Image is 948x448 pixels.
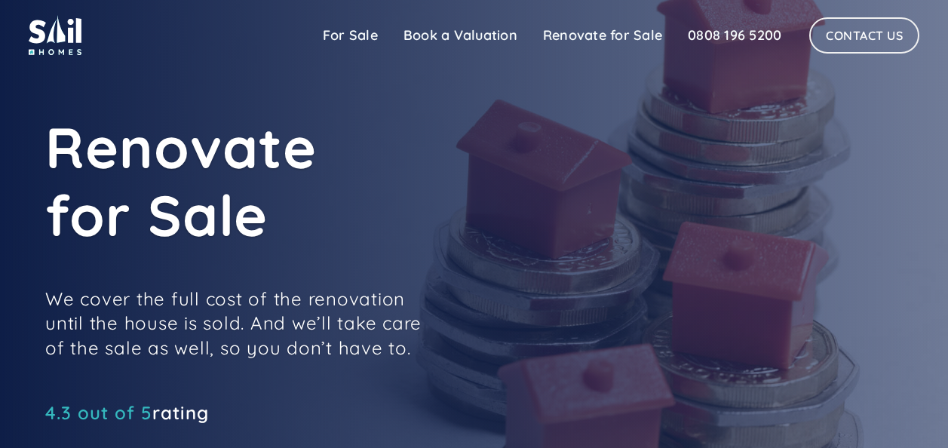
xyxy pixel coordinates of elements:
h1: Renovate for Sale [45,113,724,249]
div: rating [45,405,209,420]
a: 0808 196 5200 [675,20,794,51]
a: 4.3 out of 5rating [45,405,209,420]
span: 4.3 out of 5 [45,401,152,424]
a: For Sale [310,20,391,51]
p: We cover the full cost of the renovation until the house is sold. And we’ll take care of the sale... [45,287,422,360]
a: Book a Valuation [391,20,530,51]
img: sail home logo [29,15,81,55]
a: Renovate for Sale [530,20,675,51]
a: Contact Us [809,17,919,54]
iframe: Customer reviews powered by Trustpilot [45,428,272,446]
